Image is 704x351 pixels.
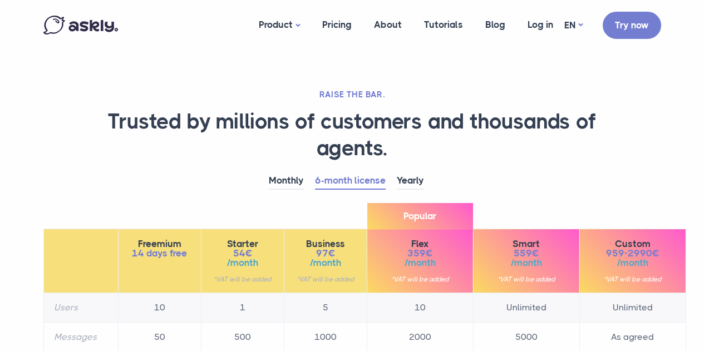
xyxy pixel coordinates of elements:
td: 10 [367,293,473,323]
span: Flex [377,239,463,249]
span: 559€ [484,249,569,258]
a: Tutorials [413,3,474,46]
img: Askly [43,16,118,34]
a: Pricing [311,3,363,46]
a: 6-month license [315,172,386,190]
span: 359€ [377,249,463,258]
span: 97€ [294,249,357,258]
span: Popular [367,203,473,229]
small: *VAT will be added [484,276,569,283]
td: 10 [118,293,201,323]
a: Product [248,3,311,47]
a: Log in [516,3,564,46]
a: EN [564,17,583,33]
span: Custom [590,239,676,249]
span: Smart [484,239,569,249]
td: Unlimited [579,293,686,323]
span: Business [294,239,357,249]
small: *VAT will be added [590,276,676,283]
a: Try now [603,12,661,39]
span: 959-2990€ [590,249,676,258]
small: *VAT will be added [377,276,463,283]
th: Users [43,293,118,323]
span: /month [484,258,569,268]
small: *VAT will be added [211,276,274,283]
td: 1 [201,293,284,323]
span: Freemium [129,239,191,249]
td: Unlimited [473,293,579,323]
a: Yearly [397,172,424,190]
span: /month [377,258,463,268]
span: 14 days free [129,249,191,258]
span: /month [294,258,357,268]
h1: Trusted by millions of customers and thousands of agents. [43,108,661,161]
a: Blog [474,3,516,46]
span: /month [590,258,676,268]
h2: RAISE THE BAR. [43,89,661,100]
span: /month [211,258,274,268]
a: About [363,3,413,46]
span: Starter [211,239,274,249]
a: Monthly [269,172,304,190]
small: *VAT will be added [294,276,357,283]
span: 54€ [211,249,274,258]
td: 5 [284,293,367,323]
